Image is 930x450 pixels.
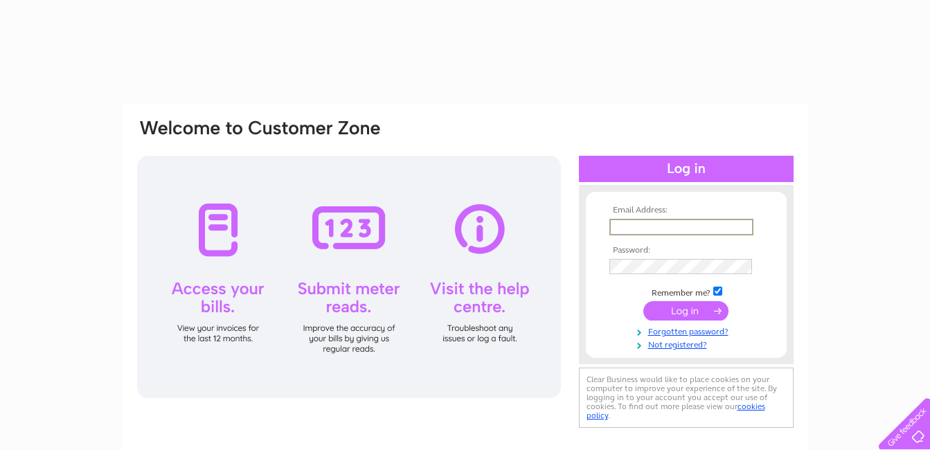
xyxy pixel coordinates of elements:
[606,206,767,215] th: Email Address:
[643,301,728,321] input: Submit
[579,368,794,428] div: Clear Business would like to place cookies on your computer to improve your experience of the sit...
[609,324,767,337] a: Forgotten password?
[606,246,767,255] th: Password:
[609,337,767,350] a: Not registered?
[587,402,765,420] a: cookies policy
[606,285,767,298] td: Remember me?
